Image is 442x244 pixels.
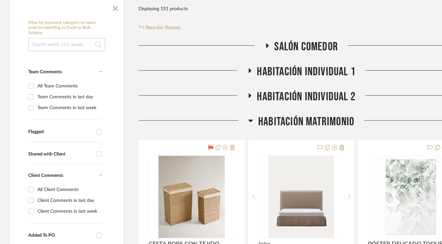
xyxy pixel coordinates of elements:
div: Displaying 151 products [138,2,188,15]
span: HABITACIÓN MATRIMONIO [258,115,354,129]
div: Client Comments in last day [37,195,101,206]
img: CESTA ROPA CON TEJIDO INTERIOR GRANDE [159,156,225,238]
div: Added To PO [28,233,93,238]
div: Team Comments in last week [37,103,101,113]
span: SALÓN COMEDOR [275,40,338,54]
button: Close [109,1,122,14]
span: Team Comments [28,70,62,74]
span: Client Comments [28,173,63,178]
div: Team Comments in last day [37,92,101,102]
div: 0 [259,156,344,238]
h6: Filter by keyword, category or name prior to exporting to Excel or Bulk Actions [28,20,105,36]
div: All Team Comments [37,81,101,91]
div: All Client Comments [37,184,101,195]
img: Jaira [268,156,334,238]
span: HABITACIÓN INDIVIDUAL 1 [257,65,356,79]
input: Search within 151 results [28,38,105,51]
div: Client Comments in last week [37,206,101,217]
div: Shared with Client [28,152,93,157]
span: Reorder Rooms [146,24,181,32]
span: HABITACIÓN INDIVIDUAL 2 [257,90,356,104]
div: Flagged [28,129,93,135]
button: Reorder Rooms [138,24,181,32]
